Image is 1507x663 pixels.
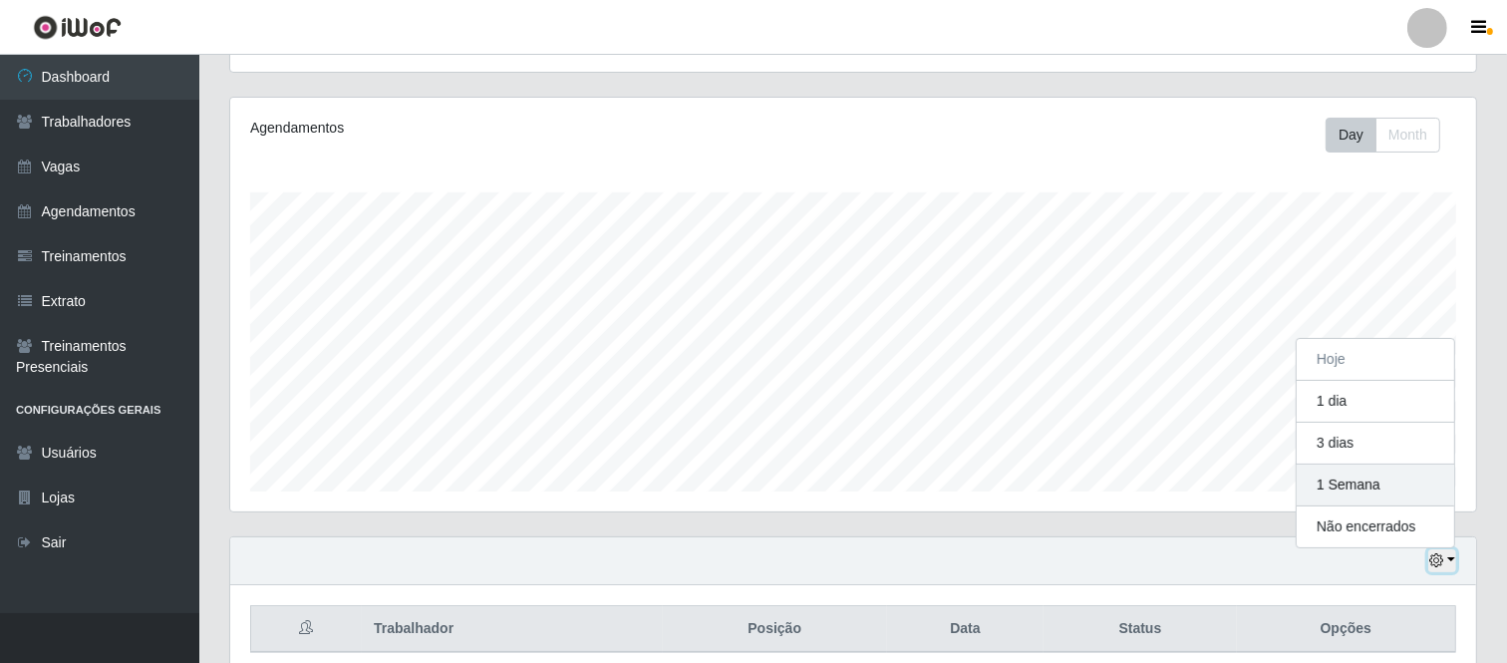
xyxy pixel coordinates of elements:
div: Toolbar with button groups [1326,118,1456,153]
th: Trabalhador [362,606,663,653]
button: Hoje [1297,339,1454,381]
th: Opções [1237,606,1456,653]
th: Data [887,606,1044,653]
button: 3 dias [1297,423,1454,465]
button: 1 dia [1297,381,1454,423]
img: CoreUI Logo [33,15,122,40]
th: Posição [663,606,887,653]
div: Agendamentos [250,118,736,139]
button: 1 Semana [1297,465,1454,506]
button: Day [1326,118,1376,153]
div: First group [1326,118,1440,153]
th: Status [1044,606,1236,653]
button: Não encerrados [1297,506,1454,547]
button: Month [1375,118,1440,153]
